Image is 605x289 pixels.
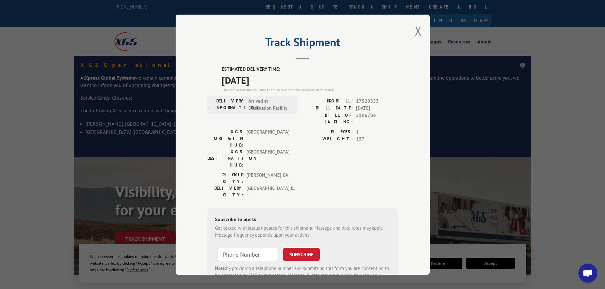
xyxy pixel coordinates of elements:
h2: Track Shipment [207,38,398,50]
label: PICKUP CITY: [207,171,243,185]
span: 1 [356,128,398,135]
label: DELIVERY INFORMATION: [209,97,245,112]
span: [DATE] [356,105,398,112]
div: Get texted with status updates for this shipment. Message and data rates may apply. Message frequ... [215,224,390,239]
label: XGS ORIGIN HUB: [207,128,243,148]
label: BILL DATE: [303,105,353,112]
div: The estimated time is using the time zone for the delivery destination. [222,87,398,93]
label: ESTIMATED DELIVERY TIME: [222,66,398,73]
label: XGS DESTINATION HUB: [207,148,243,168]
input: Phone Number [218,247,278,261]
label: BILL OF LADING: [303,112,353,125]
span: Arrived at Destination Facility [248,97,291,112]
button: SUBSCRIBE [283,247,320,261]
span: 17520553 [356,97,398,105]
strong: Note: [215,265,226,271]
span: [DATE] [222,73,398,87]
span: [GEOGRAPHIC_DATA] [246,148,289,168]
span: 5106706 [356,112,398,125]
span: [GEOGRAPHIC_DATA] , IL [246,185,289,198]
label: WEIGHT: [303,135,353,143]
div: Subscribe to alerts [215,215,390,224]
div: by providing a telephone number and submitting this form you are consenting to be contacted by SM... [215,265,390,286]
a: Open chat [578,264,597,283]
span: [GEOGRAPHIC_DATA] [246,128,289,148]
label: PROBILL: [303,97,353,105]
button: Close modal [415,23,422,39]
span: [PERSON_NAME] , GA [246,171,289,185]
label: DELIVERY CITY: [207,185,243,198]
label: PIECES: [303,128,353,135]
span: 157 [356,135,398,143]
